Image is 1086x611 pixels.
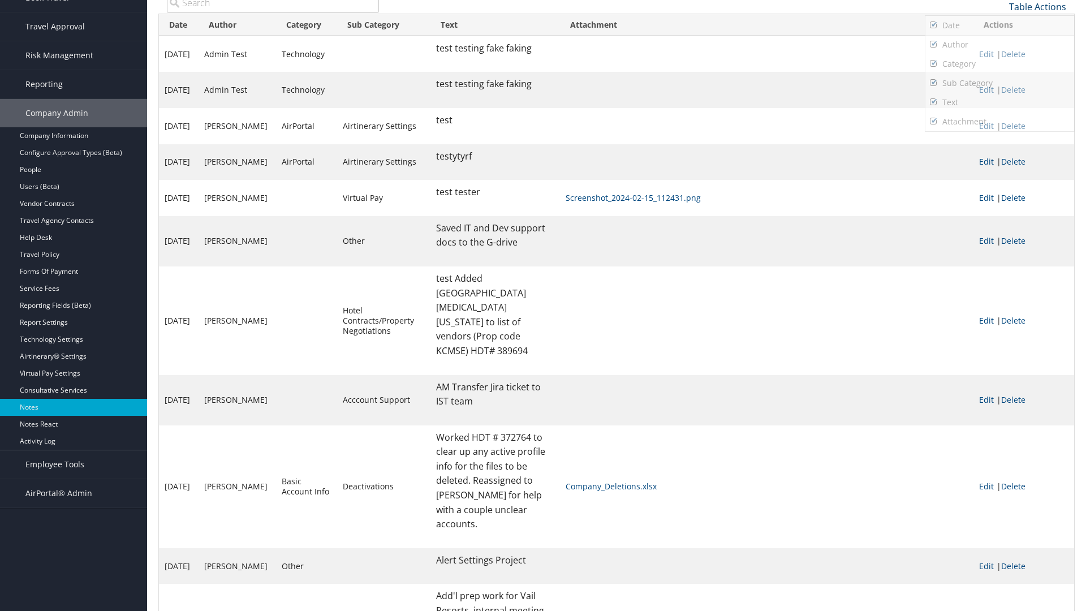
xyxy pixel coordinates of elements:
span: Reporting [25,70,63,98]
a: Attachment [925,112,1074,131]
a: Sub Category [925,74,1074,93]
a: Date [925,16,1074,35]
a: Category [925,54,1074,74]
span: AirPortal® Admin [25,479,92,507]
span: Risk Management [25,41,93,70]
span: Employee Tools [25,450,84,479]
span: Travel Approval [25,12,85,41]
a: Author [925,35,1074,54]
a: Text [925,93,1074,112]
span: Company Admin [25,99,88,127]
